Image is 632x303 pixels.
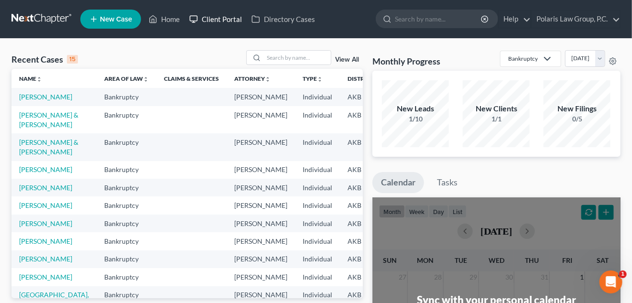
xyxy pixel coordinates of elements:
[265,76,271,82] i: unfold_more
[340,215,387,232] td: AKB
[463,103,530,114] div: New Clients
[295,268,340,286] td: Individual
[382,103,449,114] div: New Leads
[104,75,149,82] a: Area of Lawunfold_more
[340,179,387,196] td: AKB
[227,232,295,250] td: [PERSON_NAME]
[19,75,42,82] a: Nameunfold_more
[19,184,72,192] a: [PERSON_NAME]
[97,106,156,133] td: Bankruptcy
[303,75,323,82] a: Typeunfold_more
[144,11,185,28] a: Home
[295,179,340,196] td: Individual
[340,133,387,161] td: AKB
[19,219,72,227] a: [PERSON_NAME]
[227,133,295,161] td: [PERSON_NAME]
[340,250,387,268] td: AKB
[97,268,156,286] td: Bankruptcy
[428,172,466,193] a: Tasks
[97,250,156,268] td: Bankruptcy
[97,161,156,179] td: Bankruptcy
[100,16,132,23] span: New Case
[19,201,72,209] a: [PERSON_NAME]
[295,250,340,268] td: Individual
[544,114,610,124] div: 0/5
[227,196,295,214] td: [PERSON_NAME]
[499,11,531,28] a: Help
[227,161,295,179] td: [PERSON_NAME]
[97,88,156,106] td: Bankruptcy
[97,196,156,214] td: Bankruptcy
[508,54,538,63] div: Bankruptcy
[372,55,440,67] h3: Monthly Progress
[382,114,449,124] div: 1/10
[19,273,72,281] a: [PERSON_NAME]
[97,215,156,232] td: Bankruptcy
[340,232,387,250] td: AKB
[185,11,247,28] a: Client Portal
[295,106,340,133] td: Individual
[227,179,295,196] td: [PERSON_NAME]
[19,138,78,156] a: [PERSON_NAME] & [PERSON_NAME]
[143,76,149,82] i: unfold_more
[295,161,340,179] td: Individual
[295,232,340,250] td: Individual
[227,250,295,268] td: [PERSON_NAME]
[295,215,340,232] td: Individual
[247,11,320,28] a: Directory Cases
[227,106,295,133] td: [PERSON_NAME]
[295,196,340,214] td: Individual
[97,179,156,196] td: Bankruptcy
[36,76,42,82] i: unfold_more
[544,103,610,114] div: New Filings
[156,69,227,88] th: Claims & Services
[599,271,622,293] iframe: Intercom live chat
[11,54,78,65] div: Recent Cases
[532,11,620,28] a: Polaris Law Group, P.C.
[97,133,156,161] td: Bankruptcy
[317,76,323,82] i: unfold_more
[395,10,482,28] input: Search by name...
[340,196,387,214] td: AKB
[295,133,340,161] td: Individual
[264,51,331,65] input: Search by name...
[97,232,156,250] td: Bankruptcy
[234,75,271,82] a: Attorneyunfold_more
[227,268,295,286] td: [PERSON_NAME]
[335,56,359,63] a: View All
[227,215,295,232] td: [PERSON_NAME]
[19,237,72,245] a: [PERSON_NAME]
[340,88,387,106] td: AKB
[67,55,78,64] div: 15
[19,93,72,101] a: [PERSON_NAME]
[19,165,72,173] a: [PERSON_NAME]
[348,75,379,82] a: Districtunfold_more
[372,172,424,193] a: Calendar
[227,88,295,106] td: [PERSON_NAME]
[340,268,387,286] td: AKB
[340,106,387,133] td: AKB
[19,111,78,129] a: [PERSON_NAME] & [PERSON_NAME]
[463,114,530,124] div: 1/1
[19,255,72,263] a: [PERSON_NAME]
[295,88,340,106] td: Individual
[340,161,387,179] td: AKB
[619,271,627,278] span: 1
